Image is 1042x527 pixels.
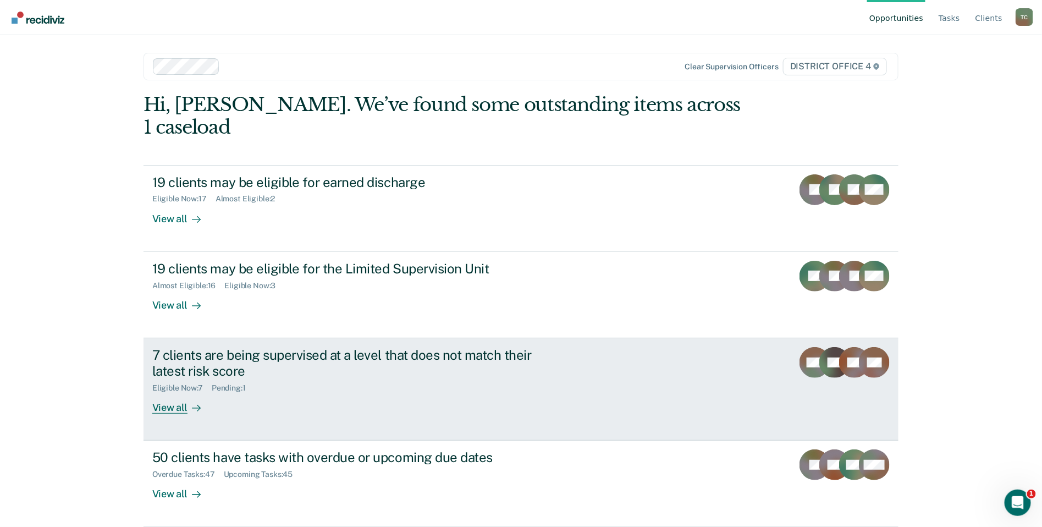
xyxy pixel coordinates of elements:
[1027,490,1036,498] span: 1
[152,392,214,414] div: View all
[212,383,255,393] div: Pending : 1
[152,261,538,277] div: 19 clients may be eligible for the Limited Supervision Unit
[152,383,212,393] div: Eligible Now : 7
[144,94,748,139] div: Hi, [PERSON_NAME]. We’ve found some outstanding items across 1 caseload
[152,281,225,290] div: Almost Eligible : 16
[152,479,214,501] div: View all
[152,204,214,225] div: View all
[152,194,216,204] div: Eligible Now : 17
[224,281,284,290] div: Eligible Now : 3
[152,290,214,311] div: View all
[144,338,898,441] a: 7 clients are being supervised at a level that does not match their latest risk scoreEligible Now...
[144,165,898,252] a: 19 clients may be eligible for earned dischargeEligible Now:17Almost Eligible:2View all
[152,347,538,379] div: 7 clients are being supervised at a level that does not match their latest risk score
[144,441,898,527] a: 50 clients have tasks with overdue or upcoming due datesOverdue Tasks:47Upcoming Tasks:45View all
[224,470,302,479] div: Upcoming Tasks : 45
[152,174,538,190] div: 19 clients may be eligible for earned discharge
[216,194,284,204] div: Almost Eligible : 2
[152,449,538,465] div: 50 clients have tasks with overdue or upcoming due dates
[1016,8,1033,26] button: Profile dropdown button
[685,62,779,72] div: Clear supervision officers
[1016,8,1033,26] div: T C
[12,12,64,24] img: Recidiviz
[1005,490,1031,516] iframe: Intercom live chat
[783,58,887,75] span: DISTRICT OFFICE 4
[152,470,224,479] div: Overdue Tasks : 47
[144,252,898,338] a: 19 clients may be eligible for the Limited Supervision UnitAlmost Eligible:16Eligible Now:3View all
